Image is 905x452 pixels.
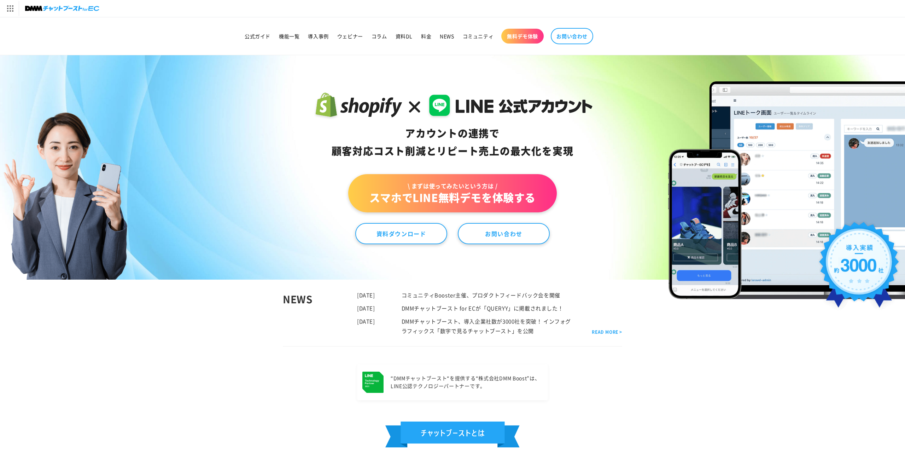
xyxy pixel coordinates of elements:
a: 機能一覧 [275,29,304,44]
a: 公式ガイド [240,29,275,44]
p: “DMMチャットブースト“を提供する “株式会社DMM Boost”は、 LINE公認テクノロジーパートナーです。 [391,374,540,390]
img: サービス [1,1,19,16]
div: アカウントの連携で 顧客対応コスト削減と リピート売上の 最大化を実現 [313,125,593,160]
a: 料金 [417,29,436,44]
a: お問い合わせ [458,223,550,244]
a: コラム [367,29,391,44]
time: [DATE] [357,304,375,312]
span: 料金 [421,33,431,39]
a: ウェビナー [333,29,367,44]
a: コミュニティ [459,29,498,44]
a: 導入事例 [304,29,333,44]
span: コミュニティ [463,33,494,39]
span: NEWS [440,33,454,39]
div: NEWS [283,290,357,336]
img: チャットブーストforEC [25,4,99,13]
img: チェットブーストとは [385,422,520,447]
span: ウェビナー [337,33,363,39]
a: NEWS [436,29,458,44]
span: 導入事例 [308,33,328,39]
span: 無料デモ体験 [507,33,538,39]
a: DMMチャットブースト for ECが「QUERYY」に掲載されました！ [402,304,564,312]
a: 資料ダウンロード [355,223,447,244]
a: DMMチャットブースト、導入企業社数が3000社を突破！ インフォグラフィックス「数字で見るチャットブースト」を公開 [402,317,571,334]
span: 公式ガイド [245,33,270,39]
img: 導入実績約3000社 [815,218,903,319]
a: コミュニティBooster主催、プロダクトフィードバック会を開催 [402,291,560,299]
span: コラム [372,33,387,39]
a: 資料DL [391,29,417,44]
time: [DATE] [357,291,375,299]
time: [DATE] [357,317,375,325]
a: 無料デモ体験 [501,29,544,44]
span: お問い合わせ [556,33,588,39]
a: お問い合わせ [551,28,593,44]
a: READ MORE > [592,328,622,336]
span: 資料DL [396,33,413,39]
span: \ まずは使ってみたいという方は / [369,182,536,190]
span: 機能一覧 [279,33,299,39]
a: \ まずは使ってみたいという方は /スマホでLINE無料デモを体験する [348,174,557,212]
